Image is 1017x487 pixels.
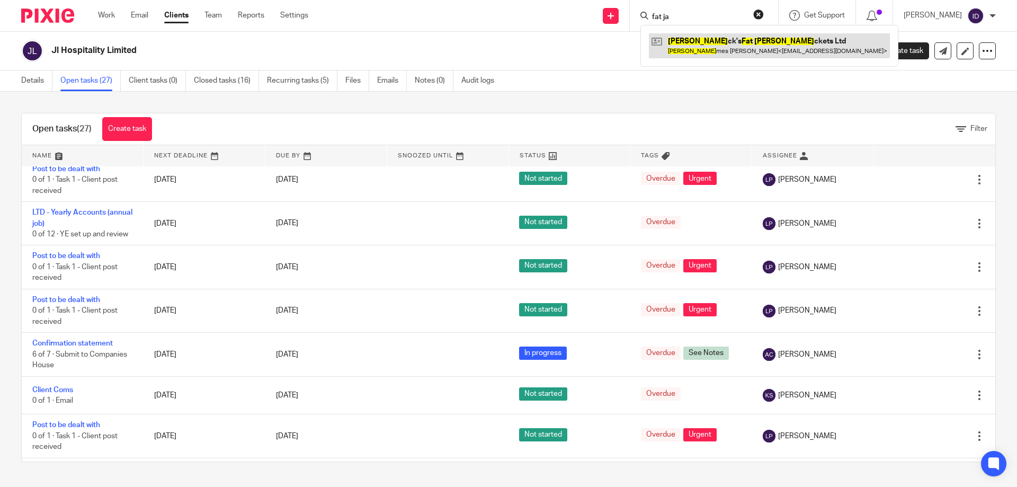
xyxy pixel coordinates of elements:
td: [DATE] [144,289,265,332]
span: [DATE] [276,176,298,183]
span: Not started [519,172,567,185]
span: 0 of 12 · YE set up and review [32,231,128,238]
a: Create task [102,117,152,141]
a: Recurring tasks (5) [267,70,337,91]
td: [DATE] [144,333,265,376]
h2: Jl Hospitality Limited [51,45,692,56]
a: Work [98,10,115,21]
a: Post to be dealt with [32,296,100,304]
span: Not started [519,303,567,316]
a: Open tasks (27) [60,70,121,91]
span: See Notes [683,347,729,360]
img: svg%3E [763,217,775,230]
img: svg%3E [763,261,775,273]
span: [PERSON_NAME] [778,174,836,185]
a: Post to be dealt with [32,165,100,173]
button: Clear [753,9,764,20]
a: LTD - Yearly Accounts (annual job) [32,209,132,227]
span: 0 of 1 · Task 1 - Client post received [32,263,118,282]
span: Urgent [683,428,717,441]
a: Client tasks (0) [129,70,186,91]
a: Create task [868,42,929,59]
span: Not started [519,259,567,272]
a: Notes (0) [415,70,453,91]
a: Client Coms [32,386,73,394]
img: svg%3E [21,40,43,62]
span: [PERSON_NAME] [778,390,836,401]
img: svg%3E [763,430,775,442]
img: svg%3E [763,173,775,186]
a: Reports [238,10,264,21]
span: Urgent [683,303,717,316]
h1: Open tasks [32,123,92,135]
span: In progress [519,347,567,360]
span: (27) [77,125,92,133]
span: Not started [519,216,567,229]
span: Overdue [641,172,681,185]
span: Overdue [641,216,681,229]
img: Pixie [21,8,74,23]
span: [PERSON_NAME] [778,349,836,360]
span: Overdue [641,303,681,316]
span: [DATE] [276,432,298,440]
p: [PERSON_NAME] [904,10,962,21]
a: Team [204,10,222,21]
a: Post to be dealt with [32,421,100,429]
img: svg%3E [763,389,775,402]
span: Get Support [804,12,845,19]
span: [PERSON_NAME] [778,305,836,316]
span: Status [520,153,546,158]
td: [DATE] [144,245,265,289]
a: Closed tasks (16) [194,70,259,91]
span: 0 of 1 · Task 1 - Client post received [32,432,118,451]
a: Email [131,10,148,21]
span: Urgent [683,259,717,272]
span: Filter [970,125,987,132]
td: [DATE] [144,158,265,201]
span: Overdue [641,347,681,360]
span: Not started [519,387,567,401]
a: Post to be dealt with [32,252,100,260]
a: Files [345,70,369,91]
span: 6 of 7 · Submit to Companies House [32,351,127,369]
span: [PERSON_NAME] [778,431,836,441]
span: Urgent [683,172,717,185]
span: [DATE] [276,220,298,227]
img: svg%3E [763,348,775,361]
span: [DATE] [276,392,298,399]
span: 0 of 1 · Email [32,397,73,404]
span: 0 of 1 · Task 1 - Client post received [32,307,118,325]
span: [DATE] [276,351,298,358]
input: Search [651,13,746,22]
img: svg%3E [763,305,775,317]
span: Snoozed Until [398,153,453,158]
img: svg%3E [967,7,984,24]
a: Details [21,70,52,91]
td: [DATE] [144,414,265,458]
span: [PERSON_NAME] [778,218,836,229]
a: Clients [164,10,189,21]
td: [DATE] [144,376,265,414]
span: Not started [519,428,567,441]
span: [DATE] [276,307,298,315]
span: Overdue [641,259,681,272]
td: [DATE] [144,202,265,245]
span: [PERSON_NAME] [778,262,836,272]
a: Audit logs [461,70,502,91]
span: Tags [641,153,659,158]
a: Emails [377,70,407,91]
span: 0 of 1 · Task 1 - Client post received [32,176,118,194]
a: Confirmation statement [32,340,113,347]
span: [DATE] [276,263,298,271]
a: Settings [280,10,308,21]
span: Overdue [641,387,681,401]
span: Overdue [641,428,681,441]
